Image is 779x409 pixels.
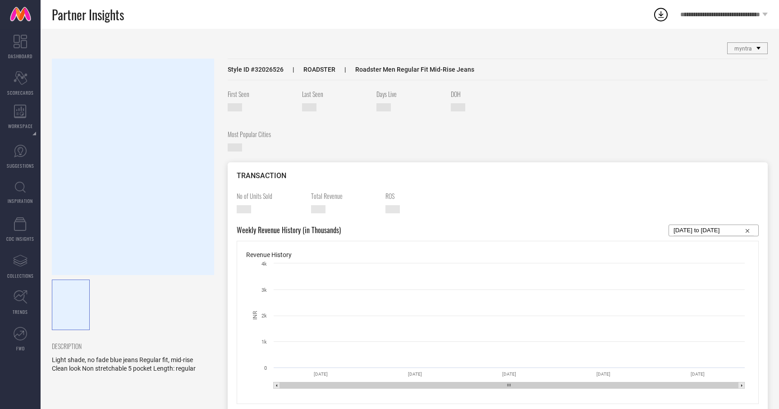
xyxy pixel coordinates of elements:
[13,308,28,315] span: TRENDS
[228,89,295,99] span: First Seen
[6,235,34,242] span: CDC INSIGHTS
[7,272,34,279] span: COLLECTIONS
[261,287,267,293] text: 3k
[261,261,267,267] text: 4k
[252,311,258,320] text: INR
[385,205,400,213] span: —
[691,372,705,377] text: [DATE]
[653,6,669,23] div: Open download list
[264,365,267,371] text: 0
[8,198,33,204] span: INSPIRATION
[237,171,759,180] div: TRANSACTION
[311,191,379,201] span: Total Revenue
[228,129,295,139] span: Most Popular Cities
[228,143,242,152] span: —
[302,89,370,99] span: Last Seen
[228,66,284,73] span: Style ID # 32026526
[7,162,34,169] span: SUGGESTIONS
[302,103,316,111] span: [DATE]
[261,313,267,319] text: 2k
[237,205,251,213] span: —
[314,372,328,377] text: [DATE]
[335,66,474,73] span: Roadster Men Regular Fit Mid-Rise Jeans
[451,89,518,99] span: DOH
[7,89,34,96] span: SCORECARDS
[237,225,341,236] span: Weekly Revenue History (in Thousands)
[228,103,242,111] span: [DATE]
[451,103,465,111] span: —
[408,372,422,377] text: [DATE]
[8,53,32,60] span: DASHBOARD
[674,225,754,236] input: Select...
[284,66,335,73] span: ROADSTER
[311,205,325,213] span: —
[237,191,304,201] span: No of Units Sold
[8,123,33,129] span: WORKSPACE
[502,372,516,377] text: [DATE]
[385,191,453,201] span: ROS
[246,251,292,258] span: Revenue History
[376,103,391,111] span: —
[16,345,25,352] span: FWD
[52,356,196,372] span: Light shade, no fade blue jeans Regular fit, mid-rise Clean look Non stretchable 5 pocket Length:...
[52,5,124,24] span: Partner Insights
[376,89,444,99] span: Days Live
[734,46,752,52] span: myntra
[52,341,207,351] span: DESCRIPTION
[261,339,267,345] text: 1k
[596,372,610,377] text: [DATE]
